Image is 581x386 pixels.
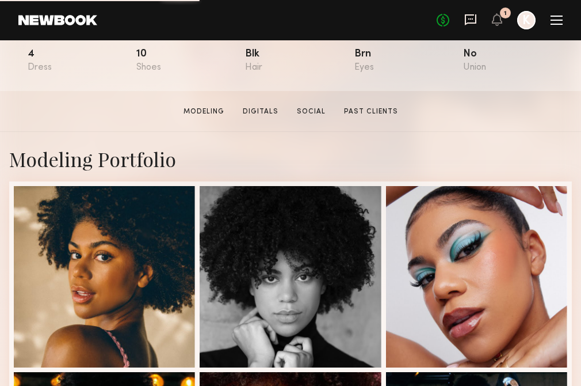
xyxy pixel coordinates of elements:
[245,49,354,73] div: Blk
[504,10,507,17] div: 1
[238,107,283,117] a: Digitals
[28,49,136,73] div: 4
[354,49,463,73] div: Brn
[292,107,330,117] a: Social
[179,107,229,117] a: Modeling
[339,107,403,117] a: Past Clients
[136,49,245,73] div: 10
[517,11,536,29] a: K
[9,146,572,172] div: Modeling Portfolio
[463,49,572,73] div: No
